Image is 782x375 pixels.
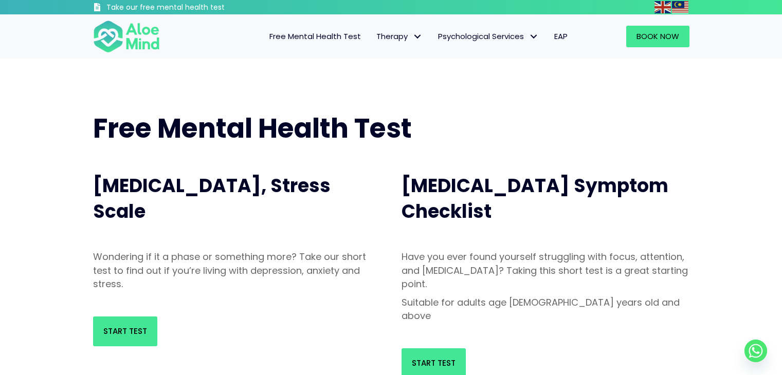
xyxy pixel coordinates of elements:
[402,296,689,323] p: Suitable for adults age [DEMOGRAPHIC_DATA] years old and above
[93,3,280,14] a: Take our free mental health test
[672,1,688,13] img: ms
[626,26,689,47] a: Book Now
[376,31,423,42] span: Therapy
[262,26,369,47] a: Free Mental Health Test
[93,20,160,53] img: Aloe mind Logo
[410,29,425,44] span: Therapy: submenu
[636,31,679,42] span: Book Now
[106,3,280,13] h3: Take our free mental health test
[547,26,575,47] a: EAP
[526,29,541,44] span: Psychological Services: submenu
[744,340,767,362] a: Whatsapp
[103,326,147,336] span: Start Test
[369,26,430,47] a: TherapyTherapy: submenu
[402,173,668,224] span: [MEDICAL_DATA] Symptom Checklist
[554,31,568,42] span: EAP
[672,1,689,13] a: Malay
[654,1,672,13] a: English
[173,26,575,47] nav: Menu
[93,316,157,346] a: Start Test
[430,26,547,47] a: Psychological ServicesPsychological Services: submenu
[269,31,361,42] span: Free Mental Health Test
[93,250,381,290] p: Wondering if it a phase or something more? Take our short test to find out if you’re living with ...
[93,173,331,224] span: [MEDICAL_DATA], Stress Scale
[412,358,456,368] span: Start Test
[402,250,689,290] p: Have you ever found yourself struggling with focus, attention, and [MEDICAL_DATA]? Taking this sh...
[93,109,412,147] span: Free Mental Health Test
[654,1,671,13] img: en
[438,31,539,42] span: Psychological Services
